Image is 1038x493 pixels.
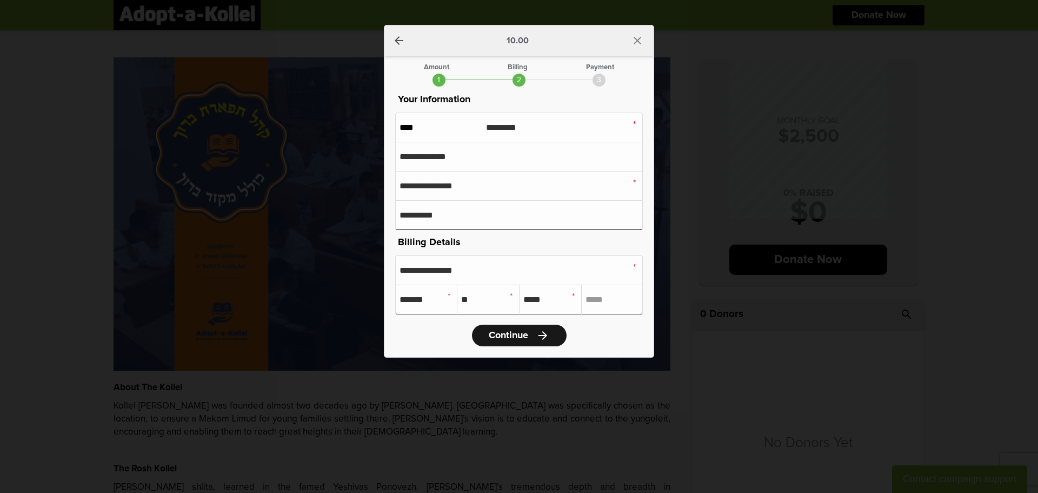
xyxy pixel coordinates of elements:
p: Your Information [395,92,643,107]
a: Continuearrow_forward [472,325,567,346]
p: 10.00 [507,36,529,45]
div: 2 [513,74,525,87]
span: Continue [489,331,528,340]
div: 1 [432,74,445,87]
p: Billing Details [395,235,643,250]
div: 3 [593,74,605,87]
div: Payment [586,64,614,71]
i: close [631,34,644,47]
i: arrow_forward [536,329,549,342]
div: Billing [508,64,528,71]
div: Amount [424,64,449,71]
a: arrow_back [392,34,405,47]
